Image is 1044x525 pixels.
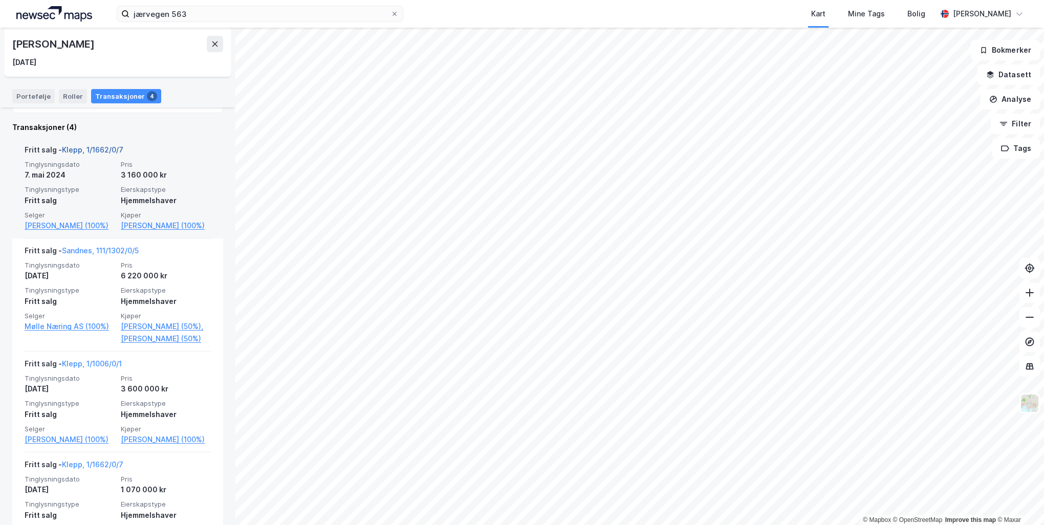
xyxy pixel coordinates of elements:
div: Fritt salg [25,509,115,521]
a: [PERSON_NAME] (50%) [121,333,211,345]
a: Mølle Næring AS (100%) [25,320,115,333]
a: Klepp, 1/1662/0/7 [62,145,123,154]
span: Pris [121,261,211,270]
div: Fritt salg [25,408,115,421]
div: Transaksjoner (4) [12,121,223,134]
iframe: Chat Widget [993,476,1044,525]
div: Fritt salg - [25,458,123,475]
div: 4 [147,91,157,101]
div: 3 600 000 kr [121,383,211,395]
a: Sandnes, 111/1302/0/5 [62,246,139,255]
div: Hjemmelshaver [121,295,211,308]
span: Eierskapstype [121,185,211,194]
div: 3 160 000 kr [121,169,211,181]
a: Klepp, 1/1006/0/1 [62,359,122,368]
div: Fritt salg - [25,245,139,261]
div: [DATE] [12,56,36,69]
span: Eierskapstype [121,500,211,509]
a: Improve this map [945,516,996,523]
button: Analyse [981,89,1040,110]
span: Tinglysningstype [25,399,115,408]
span: Pris [121,374,211,383]
a: Klepp, 1/1662/0/7 [62,460,123,469]
span: Tinglysningstype [25,185,115,194]
div: [PERSON_NAME] [953,8,1011,20]
span: Tinglysningsdato [25,160,115,169]
span: Kjøper [121,425,211,433]
span: Eierskapstype [121,286,211,295]
span: Tinglysningstype [25,286,115,295]
div: [DATE] [25,383,115,395]
button: Datasett [977,64,1040,85]
a: [PERSON_NAME] (100%) [121,220,211,232]
div: 1 070 000 kr [121,484,211,496]
span: Tinglysningsdato [25,261,115,270]
button: Bokmerker [971,40,1040,60]
div: [DATE] [25,484,115,496]
div: Bolig [907,8,925,20]
img: Z [1020,393,1039,413]
a: Mapbox [863,516,891,523]
div: Kart [811,8,825,20]
a: [PERSON_NAME] (100%) [25,433,115,446]
div: Fritt salg - [25,358,122,374]
span: Selger [25,425,115,433]
div: Kontrollprogram for chat [993,476,1044,525]
div: 6 220 000 kr [121,270,211,282]
span: Kjøper [121,312,211,320]
div: Hjemmelshaver [121,194,211,207]
button: Filter [991,114,1040,134]
a: [PERSON_NAME] (100%) [121,433,211,446]
div: Transaksjoner [91,89,161,103]
span: Selger [25,312,115,320]
input: Søk på adresse, matrikkel, gårdeiere, leietakere eller personer [129,6,390,21]
div: Fritt salg [25,194,115,207]
span: Selger [25,211,115,220]
div: Hjemmelshaver [121,408,211,421]
span: Pris [121,160,211,169]
button: Tags [992,138,1040,159]
div: Fritt salg [25,295,115,308]
div: 7. mai 2024 [25,169,115,181]
a: [PERSON_NAME] (100%) [25,220,115,232]
span: Pris [121,475,211,484]
div: Portefølje [12,89,55,103]
span: Tinglysningsdato [25,374,115,383]
span: Tinglysningstype [25,500,115,509]
a: [PERSON_NAME] (50%), [121,320,211,333]
div: [PERSON_NAME] [12,36,96,52]
span: Tinglysningsdato [25,475,115,484]
img: logo.a4113a55bc3d86da70a041830d287a7e.svg [16,6,92,21]
a: OpenStreetMap [893,516,943,523]
span: Kjøper [121,211,211,220]
div: [DATE] [25,270,115,282]
div: Roller [59,89,87,103]
div: Fritt salg - [25,144,123,160]
span: Eierskapstype [121,399,211,408]
div: Hjemmelshaver [121,509,211,521]
div: Mine Tags [848,8,885,20]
